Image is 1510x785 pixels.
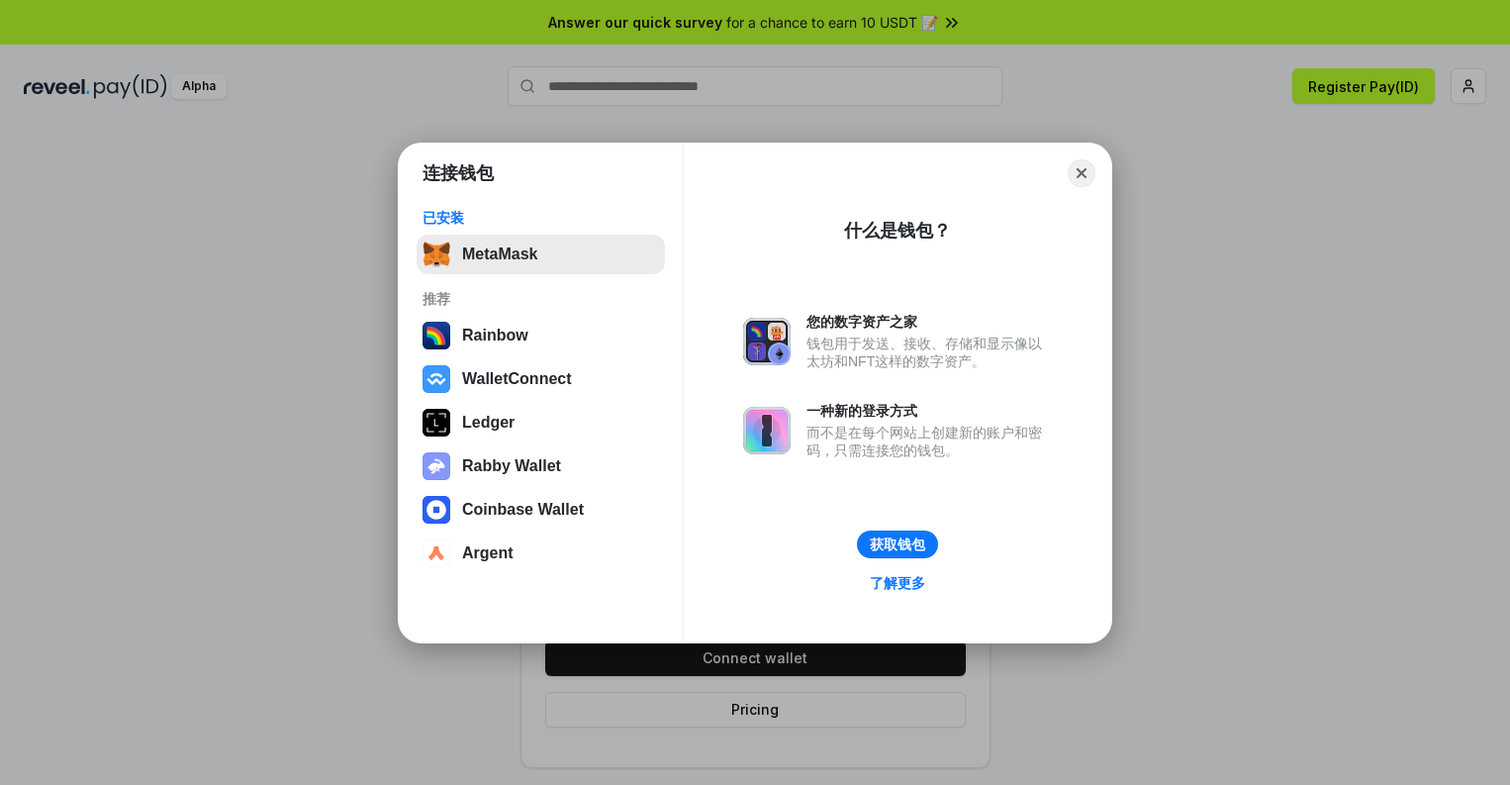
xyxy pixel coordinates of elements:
h1: 连接钱包 [423,161,494,185]
div: 推荐 [423,290,659,308]
a: 了解更多 [858,570,937,596]
button: MetaMask [417,235,665,274]
img: svg+xml,%3Csvg%20xmlns%3D%22http%3A%2F%2Fwww.w3.org%2F2000%2Fsvg%22%20fill%3D%22none%22%20viewBox... [423,452,450,480]
div: 已安装 [423,209,659,227]
button: WalletConnect [417,359,665,399]
div: Ledger [462,414,515,432]
img: svg+xml,%3Csvg%20width%3D%2228%22%20height%3D%2228%22%20viewBox%3D%220%200%2028%2028%22%20fill%3D... [423,540,450,567]
div: 什么是钱包？ [844,219,951,243]
img: svg+xml,%3Csvg%20fill%3D%22none%22%20height%3D%2233%22%20viewBox%3D%220%200%2035%2033%22%20width%... [423,241,450,268]
div: 一种新的登录方式 [806,402,1052,420]
img: svg+xml,%3Csvg%20xmlns%3D%22http%3A%2F%2Fwww.w3.org%2F2000%2Fsvg%22%20width%3D%2228%22%20height%3... [423,409,450,437]
div: Rabby Wallet [462,457,561,475]
button: 获取钱包 [857,531,938,558]
button: Argent [417,534,665,573]
div: 了解更多 [870,574,925,592]
button: Rabby Wallet [417,446,665,486]
button: Coinbase Wallet [417,490,665,530]
img: svg+xml,%3Csvg%20xmlns%3D%22http%3A%2F%2Fwww.w3.org%2F2000%2Fsvg%22%20fill%3D%22none%22%20viewBox... [743,318,791,365]
button: Rainbow [417,316,665,355]
div: Rainbow [462,327,528,344]
div: 而不是在每个网站上创建新的账户和密码，只需连接您的钱包。 [806,424,1052,459]
div: 您的数字资产之家 [806,313,1052,331]
div: MetaMask [462,245,537,263]
div: 获取钱包 [870,536,925,553]
img: svg+xml,%3Csvg%20xmlns%3D%22http%3A%2F%2Fwww.w3.org%2F2000%2Fsvg%22%20fill%3D%22none%22%20viewBox... [743,407,791,454]
div: Coinbase Wallet [462,501,584,519]
img: svg+xml,%3Csvg%20width%3D%22120%22%20height%3D%22120%22%20viewBox%3D%220%200%20120%20120%22%20fil... [423,322,450,349]
button: Ledger [417,403,665,442]
div: WalletConnect [462,370,572,388]
img: svg+xml,%3Csvg%20width%3D%2228%22%20height%3D%2228%22%20viewBox%3D%220%200%2028%2028%22%20fill%3D... [423,496,450,524]
button: Close [1068,159,1095,187]
img: svg+xml,%3Csvg%20width%3D%2228%22%20height%3D%2228%22%20viewBox%3D%220%200%2028%2028%22%20fill%3D... [423,365,450,393]
div: 钱包用于发送、接收、存储和显示像以太坊和NFT这样的数字资产。 [806,335,1052,370]
div: Argent [462,544,514,562]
